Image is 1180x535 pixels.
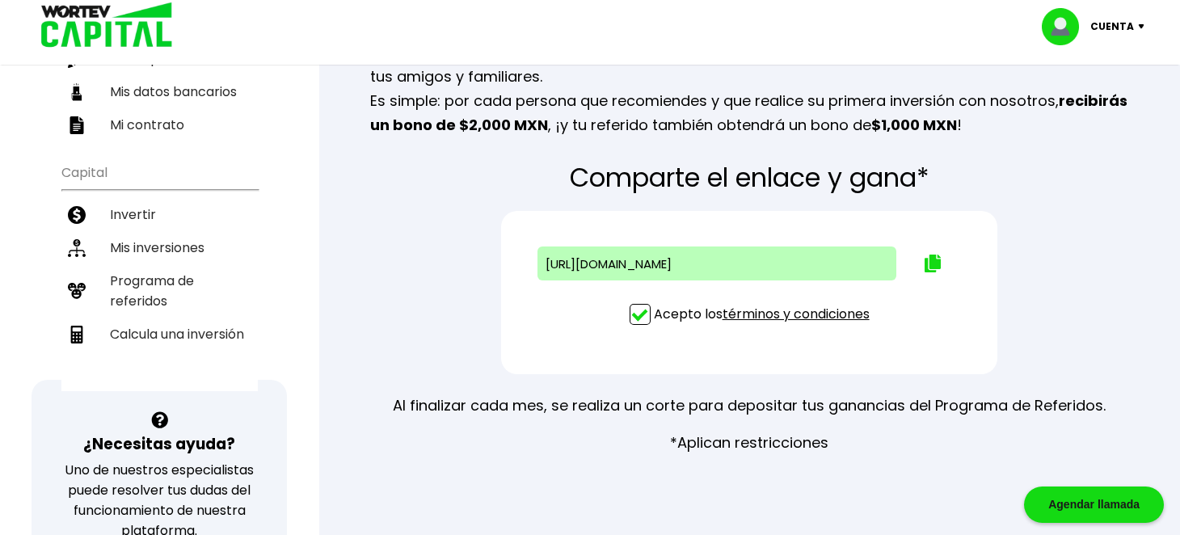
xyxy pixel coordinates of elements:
[68,239,86,257] img: inversiones-icon.6695dc30.svg
[68,282,86,300] img: recomiendanos-icon.9b8e9327.svg
[393,394,1106,418] p: Al finalizar cada mes, se realiza un corte para depositar tus ganancias del Programa de Referidos.
[723,305,870,323] a: términos y condiciones
[570,163,929,192] p: Comparte el enlace y gana*
[83,432,235,456] h3: ¿Necesitas ayuda?
[68,83,86,101] img: datos-icon.10cf9172.svg
[61,75,258,108] a: Mis datos bancarios
[68,326,86,343] img: calculadora-icon.17d418c4.svg
[68,206,86,224] img: invertir-icon.b3b967d7.svg
[61,264,258,318] a: Programa de referidos
[61,198,258,231] a: Invertir
[1090,15,1134,39] p: Cuenta
[1024,487,1164,523] div: Agendar llamada
[1042,8,1090,45] img: profile-image
[61,231,258,264] a: Mis inversiones
[68,116,86,134] img: contrato-icon.f2db500c.svg
[370,40,1128,137] p: No solo impulsas a empresas mexicanas, sino que también puedes ganar bonos adicionales al referir...
[871,115,957,135] b: $1,000 MXN
[654,304,870,324] p: Acepto los
[1134,24,1156,29] img: icon-down
[61,318,258,351] a: Calcula una inversión
[61,108,258,141] a: Mi contrato
[61,154,258,391] ul: Capital
[670,431,828,455] p: *Aplican restricciones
